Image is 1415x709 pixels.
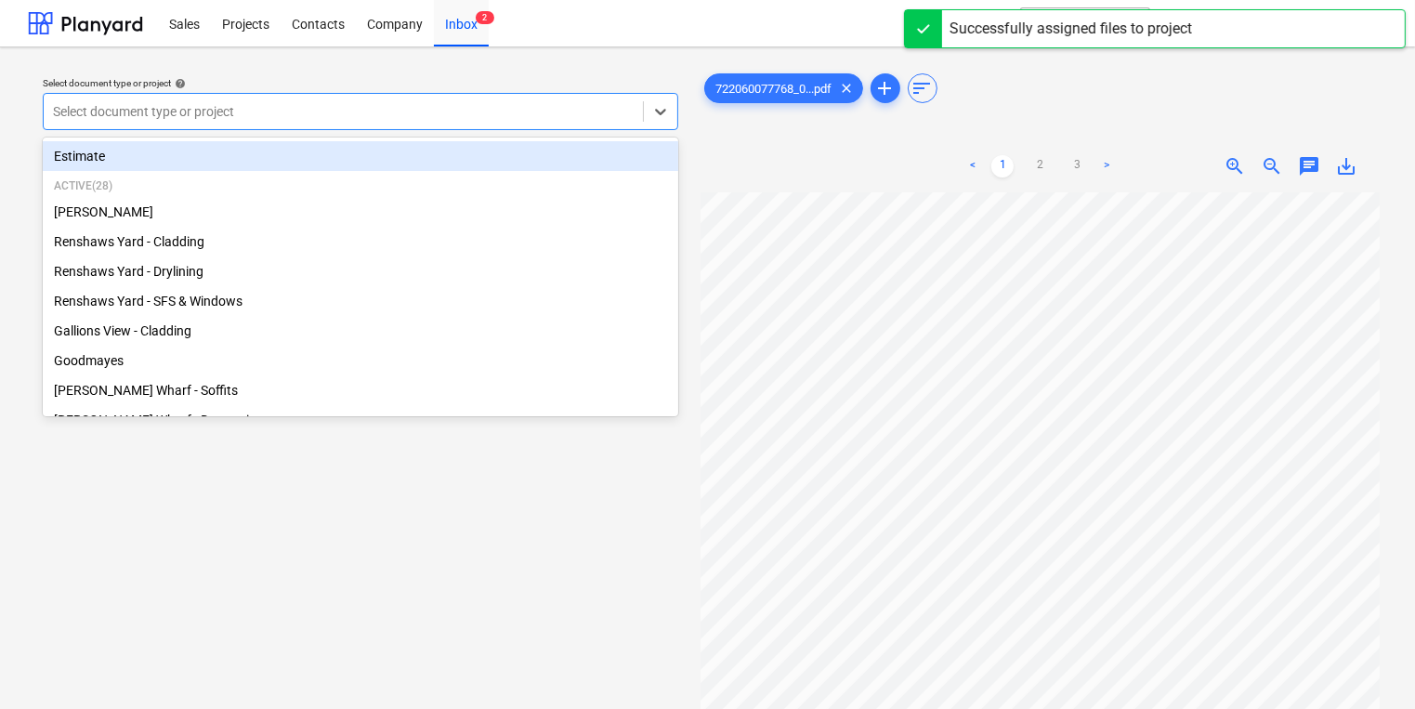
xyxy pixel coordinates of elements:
[43,346,678,375] div: Goodmayes
[43,375,678,405] div: Montgomery's Wharf - Soffits
[54,178,667,194] p: Active ( 28 )
[1095,155,1118,177] a: Next page
[874,77,897,99] span: add
[950,18,1192,40] div: Successfully assigned files to project
[991,155,1014,177] a: Page 1 is your current page
[1335,155,1357,177] span: save_alt
[43,141,678,171] div: Estimate
[171,78,186,89] span: help
[43,405,678,435] div: Montgomery's Wharf - Decoration
[704,73,863,103] div: 722060077768_0...pdf
[962,155,984,177] a: Previous page
[1261,155,1283,177] span: zoom_out
[43,286,678,316] div: Renshaws Yard - SFS & Windows
[43,197,678,227] div: Trent Park
[43,77,678,89] div: Select document type or project
[43,256,678,286] div: Renshaws Yard - Drylining
[1224,155,1246,177] span: zoom_in
[836,77,858,99] span: clear
[1028,155,1051,177] a: Page 2
[911,77,934,99] span: sort
[43,316,678,346] div: Gallions View - Cladding
[43,405,678,435] div: [PERSON_NAME] Wharf - Decoration
[705,82,844,96] span: 722060077768_0...pdf
[1322,620,1415,709] iframe: Chat Widget
[43,197,678,227] div: [PERSON_NAME]
[1066,155,1088,177] a: Page 3
[1298,155,1320,177] span: chat
[43,227,678,256] div: Renshaws Yard - Cladding
[476,11,494,24] span: 2
[43,375,678,405] div: [PERSON_NAME] Wharf - Soffits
